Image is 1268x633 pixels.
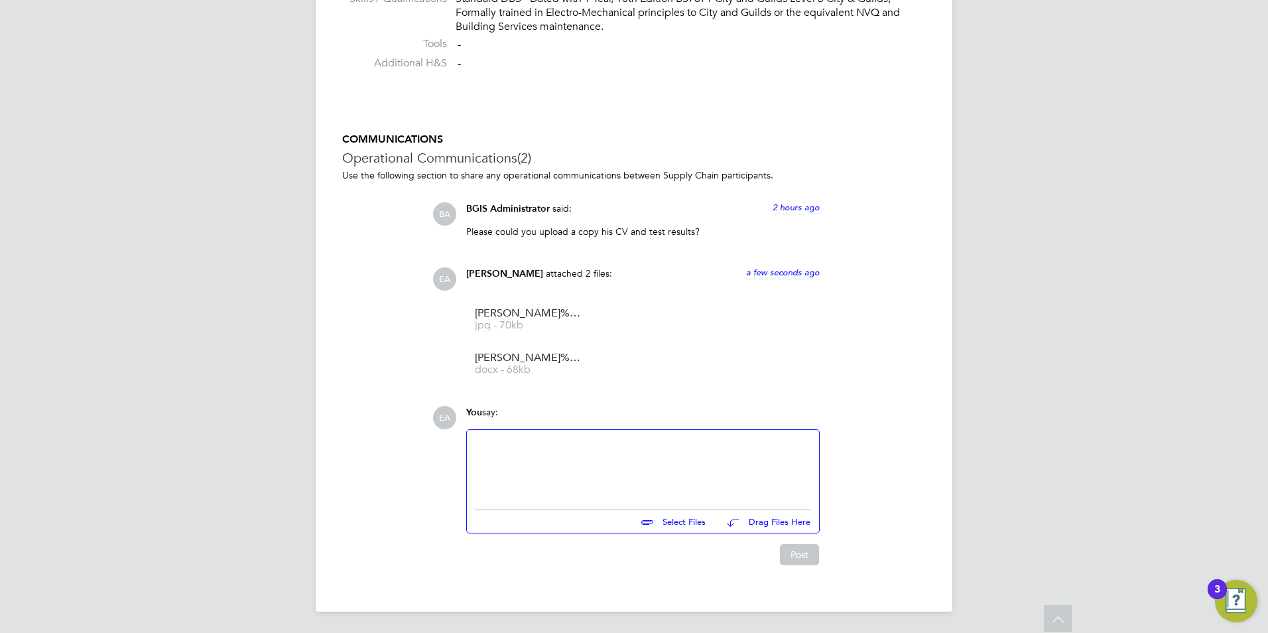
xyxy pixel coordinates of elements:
[546,267,612,279] span: attached 2 files:
[433,202,456,226] span: BA
[466,203,550,214] span: BGIS Administrator
[716,508,811,536] button: Drag Files Here
[1215,580,1257,622] button: Open Resource Center, 3 new notifications
[342,56,447,70] label: Additional H&S
[475,320,581,330] span: jpg - 70kb
[746,267,820,278] span: a few seconds ago
[466,407,482,418] span: You
[552,202,572,214] span: said:
[1214,589,1220,606] div: 3
[342,133,926,147] h5: COMMUNICATIONS
[433,267,456,291] span: EA
[475,353,581,375] a: [PERSON_NAME]%20Evans%20-%20TecRec%20CV docx - 68kb
[466,226,820,238] p: Please could you upload a copy his CV and test results?
[458,38,461,51] span: -
[433,406,456,429] span: EA
[475,365,581,375] span: docx - 68kb
[466,268,543,279] span: [PERSON_NAME]
[458,57,461,70] span: -
[780,544,819,565] button: Post
[475,309,581,318] span: [PERSON_NAME]%20Evans%20-%20BGIS%20Test%20Result
[342,149,926,167] h3: Operational Communications
[773,202,820,213] span: 2 hours ago
[466,406,820,429] div: say:
[475,353,581,363] span: [PERSON_NAME]%20Evans%20-%20TecRec%20CV
[517,149,531,167] span: (2)
[342,169,926,181] p: Use the following section to share any operational communications between Supply Chain participants.
[475,309,581,330] a: [PERSON_NAME]%20Evans%20-%20BGIS%20Test%20Result jpg - 70kb
[342,37,447,51] label: Tools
